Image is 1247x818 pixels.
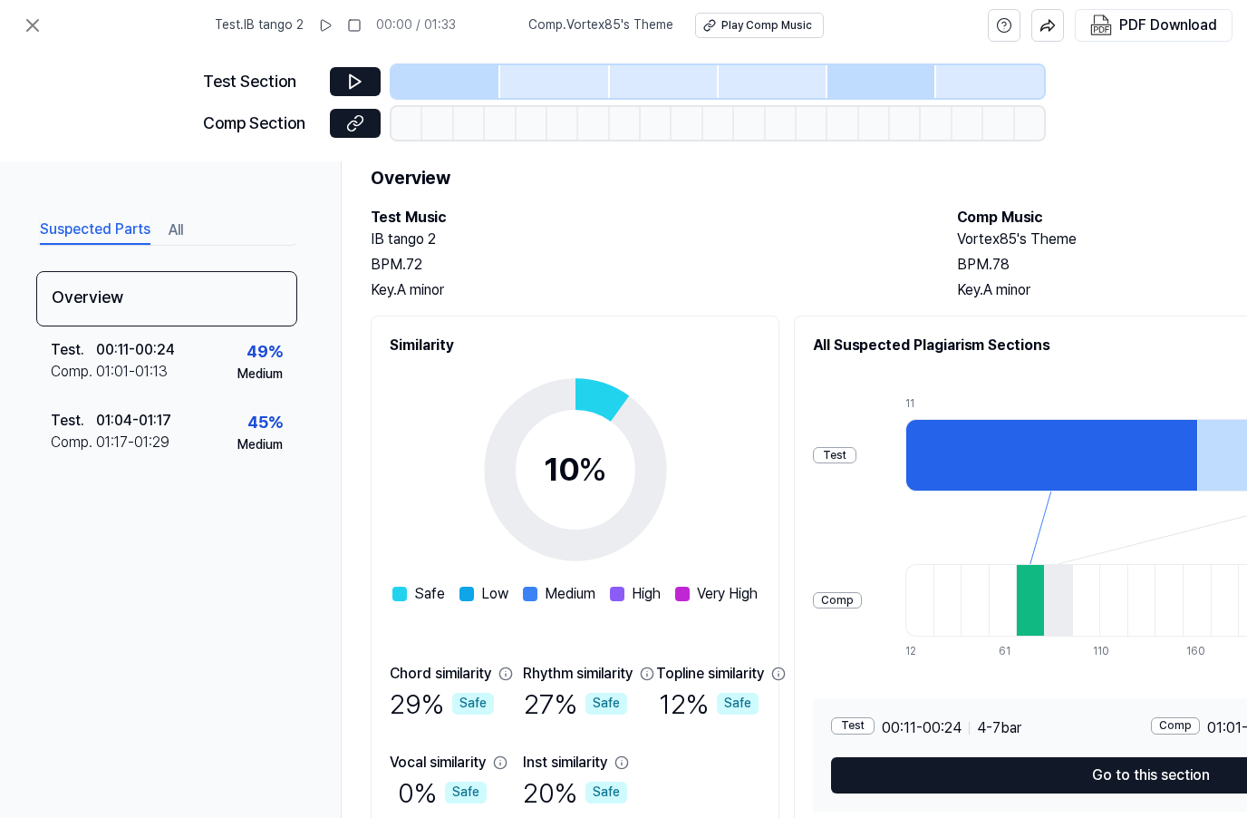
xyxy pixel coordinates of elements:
span: Safe [414,583,445,605]
span: Medium [545,583,595,605]
div: Topline similarity [656,663,764,685]
button: PDF Download [1087,10,1221,41]
div: Key. A minor [371,279,921,301]
div: 12 [905,644,933,659]
h2: IB tango 2 [371,229,921,250]
div: Comp . [51,361,96,383]
div: 0 % [398,774,487,812]
div: Comp . [51,432,96,453]
div: PDF Download [1119,14,1217,37]
div: Test Section [203,69,319,95]
button: All [169,216,183,245]
div: Safe [445,782,487,803]
span: Comp . Vortex85's Theme [528,16,673,34]
div: Safe [585,782,627,803]
div: 00:00 / 01:33 [376,16,456,34]
span: 00:11 - 00:24 [882,717,962,739]
div: 01:17 - 01:29 [96,432,169,453]
div: 45 % [247,410,283,436]
button: help [988,9,1020,42]
div: 20 % [523,774,627,812]
div: 27 % [524,685,627,723]
div: 160 [1186,644,1214,659]
div: Safe [585,693,627,715]
span: 4 - 7 bar [977,717,1021,739]
span: High [632,583,661,605]
div: Play Comp Music [721,18,812,34]
div: Comp [813,592,862,609]
div: Medium [237,365,283,384]
div: BPM. 72 [371,254,921,276]
div: Test . [51,339,96,361]
h2: Similarity [390,335,760,356]
div: 01:04 - 01:17 [96,410,171,432]
div: 11 [905,396,1197,412]
div: 00:11 - 00:24 [96,339,175,361]
span: Low [481,583,508,605]
div: Inst similarity [523,752,607,774]
h2: Test Music [371,207,921,229]
div: Test . [51,410,96,432]
div: Medium [237,436,283,454]
div: 61 [999,644,1027,659]
div: Vocal similarity [390,752,486,774]
div: Safe [717,693,759,715]
button: Suspected Parts [40,216,150,245]
div: Rhythm similarity [523,663,633,685]
div: Safe [452,693,494,715]
div: Chord similarity [390,663,491,685]
button: Play Comp Music [695,13,824,38]
img: PDF Download [1090,15,1112,36]
div: 29 % [390,685,494,723]
div: Comp [1151,717,1200,735]
div: Comp Section [203,111,319,137]
div: 49 % [246,339,283,365]
div: 10 [544,445,607,494]
div: Test [831,717,875,735]
span: Test . IB tango 2 [215,16,304,34]
img: share [1039,17,1056,34]
span: Very High [697,583,758,605]
svg: help [996,16,1012,34]
div: 12 % [659,685,759,723]
div: 01:01 - 01:13 [96,361,168,383]
div: Overview [36,271,297,326]
div: Test [813,447,856,464]
span: % [578,450,607,489]
div: 110 [1093,644,1121,659]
